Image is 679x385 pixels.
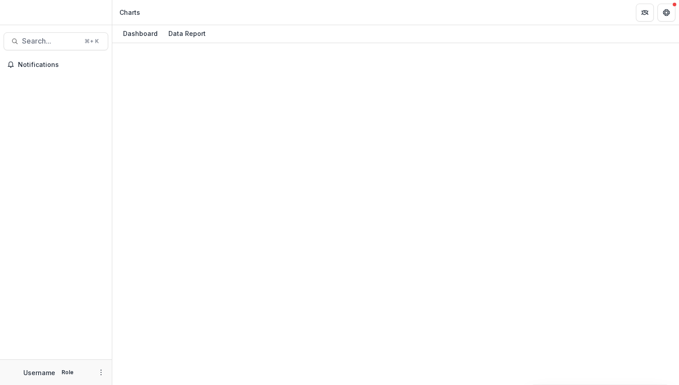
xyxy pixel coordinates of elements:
div: Charts [119,8,140,17]
button: More [96,367,106,378]
p: Username [23,368,55,377]
a: Dashboard [119,25,161,43]
button: Search... [4,32,108,50]
nav: breadcrumb [116,6,144,19]
a: Data Report [165,25,209,43]
div: ⌘ + K [83,36,101,46]
div: Data Report [165,27,209,40]
button: Notifications [4,58,108,72]
p: Role [59,368,76,376]
div: Dashboard [119,27,161,40]
span: Search... [22,37,79,45]
button: Get Help [657,4,675,22]
span: Notifications [18,61,105,69]
button: Partners [636,4,654,22]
